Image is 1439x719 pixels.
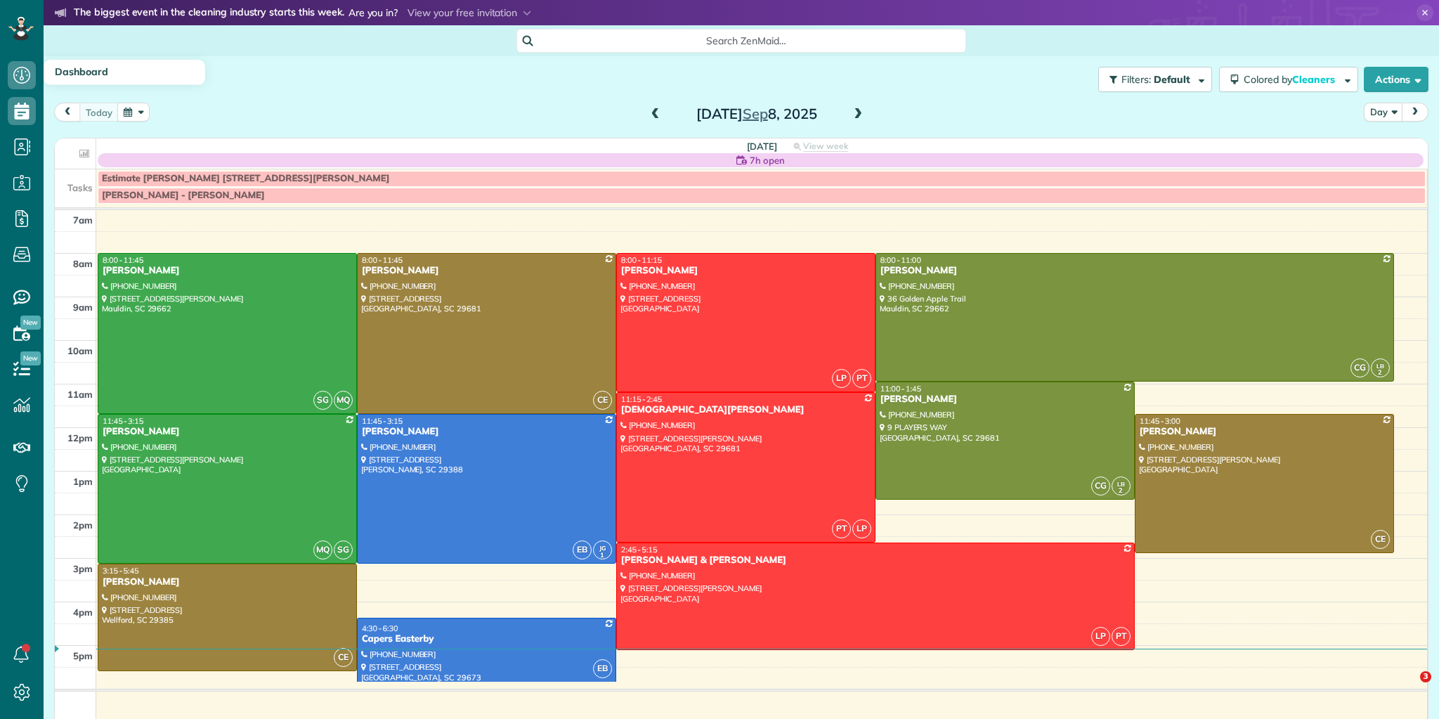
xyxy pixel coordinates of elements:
button: Actions [1364,67,1428,92]
span: Colored by [1244,73,1340,86]
span: 1pm [73,476,93,487]
span: Are you in? [349,6,398,21]
span: PT [832,519,851,538]
span: PT [852,369,871,388]
button: Day [1364,103,1403,122]
span: 3pm [73,563,93,574]
span: [DATE] [747,141,777,152]
div: [PERSON_NAME] [361,426,612,438]
span: 5pm [73,650,93,661]
span: 3 [1420,671,1431,682]
a: Filters: Default [1091,67,1212,92]
span: Dashboard [55,65,108,78]
button: prev [54,103,81,122]
button: Colored byCleaners [1219,67,1358,92]
span: 2pm [73,519,93,531]
span: MQ [313,540,332,559]
button: today [79,103,119,122]
small: 2 [1372,366,1389,380]
span: 2:45 - 5:15 [621,545,658,555]
span: CG [1091,477,1110,495]
div: [PERSON_NAME] & [PERSON_NAME] [620,555,1131,566]
li: The world’s leading virtual event for cleaning business owners. [55,24,618,42]
span: 7am [73,214,93,226]
div: [PERSON_NAME] [880,265,1390,277]
span: CE [593,391,612,410]
span: [PERSON_NAME] - [PERSON_NAME] [102,190,265,201]
span: Sep [743,105,768,122]
span: 8:00 - 11:15 [621,255,662,265]
div: [PERSON_NAME] [102,265,353,277]
h2: [DATE] 8, 2025 [669,106,845,122]
div: [PERSON_NAME] [620,265,871,277]
div: [PERSON_NAME] [102,576,353,588]
span: 8:00 - 11:45 [103,255,143,265]
span: View week [803,141,848,152]
span: Filters: [1121,73,1151,86]
button: next [1402,103,1428,122]
span: New [20,351,41,365]
span: 7h open [750,153,785,167]
span: 3:15 - 5:45 [103,566,139,576]
span: 11:00 - 1:45 [880,384,921,394]
span: PT [1112,627,1131,646]
div: [PERSON_NAME] [880,394,1131,406]
span: SG [334,540,353,559]
div: [PERSON_NAME] [361,265,612,277]
span: 8am [73,258,93,269]
span: 11:45 - 3:15 [362,416,403,426]
button: Filters: Default [1098,67,1212,92]
span: MQ [334,391,353,410]
span: Cleaners [1292,73,1337,86]
span: 9am [73,302,93,313]
span: LP [852,519,871,538]
span: LP [1091,627,1110,646]
span: CE [334,648,353,667]
div: [PERSON_NAME] [1139,426,1390,438]
span: 11:45 - 3:15 [103,416,143,426]
div: [DEMOGRAPHIC_DATA][PERSON_NAME] [620,404,871,416]
span: EB [573,540,592,559]
span: Estimate [PERSON_NAME] [STREET_ADDRESS][PERSON_NAME] [102,173,389,184]
span: 4:30 - 6:30 [362,623,398,633]
small: 1 [594,549,611,562]
div: Capers Easterby [361,633,612,645]
span: 4pm [73,607,93,618]
span: 12pm [67,432,93,443]
span: 11am [67,389,93,400]
span: 10am [67,345,93,356]
strong: The biggest event in the cleaning industry starts this week. [74,6,344,21]
span: 8:00 - 11:00 [880,255,921,265]
iframe: Intercom live chat [1391,671,1425,705]
span: LB [1117,480,1125,488]
span: 8:00 - 11:45 [362,255,403,265]
div: [PERSON_NAME] [102,426,353,438]
span: CE [1371,530,1390,549]
span: JG [599,544,606,552]
span: New [20,316,41,330]
span: Default [1154,73,1191,86]
span: LB [1376,362,1384,370]
span: CG [1350,358,1369,377]
span: EB [593,659,612,678]
span: 11:15 - 2:45 [621,394,662,404]
span: 11:45 - 3:00 [1140,416,1180,426]
span: LP [832,369,851,388]
small: 2 [1112,484,1130,498]
span: SG [313,391,332,410]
